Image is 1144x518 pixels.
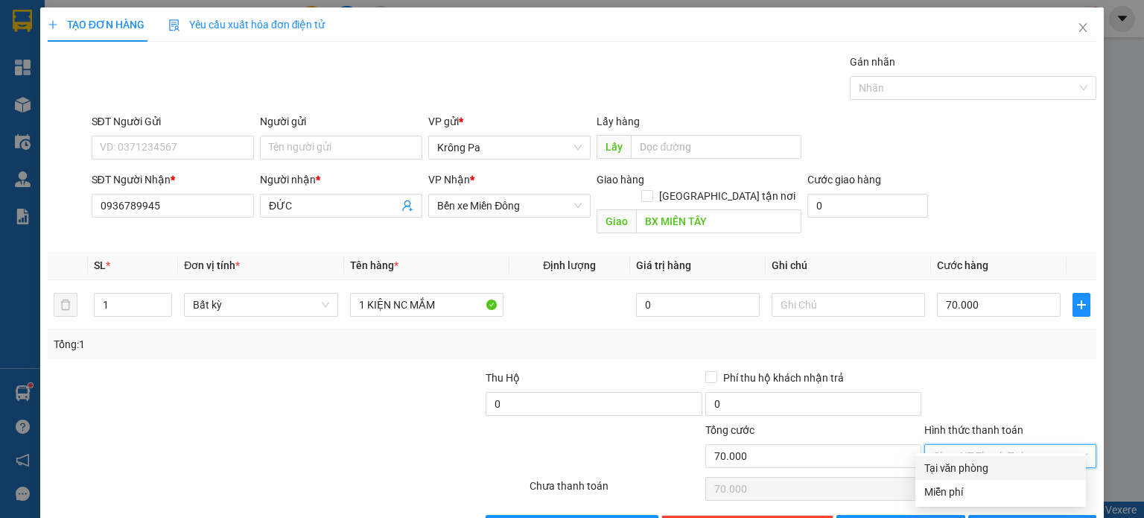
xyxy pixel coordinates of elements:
span: plus [48,19,58,30]
div: SĐT Người Gửi [92,113,254,130]
span: Lấy hàng [597,116,640,127]
div: Tại văn phòng [924,460,1077,476]
span: Tổng cước [705,424,754,436]
span: TẠO ĐƠN HÀNG [48,19,144,31]
span: Thu Hộ [486,372,520,384]
span: Phí thu hộ khách nhận trả [717,370,850,386]
span: Giá trị hàng [636,259,691,271]
img: icon [168,19,180,31]
div: Người nhận [260,171,422,188]
label: Hình thức thanh toán [924,424,1023,436]
span: Đơn vị tính [184,259,240,271]
input: Dọc đường [631,135,801,159]
input: Dọc đường [636,209,801,233]
div: Chưa thanh toán [528,478,703,504]
span: plus [1073,299,1090,311]
button: delete [54,293,77,317]
th: Ghi chú [766,251,931,280]
span: Giao hàng [597,174,644,186]
span: user-add [401,200,413,212]
span: Bến xe Miền Đông [437,195,582,217]
div: Tổng: 1 [54,336,442,353]
span: Bất kỳ [193,294,328,316]
span: Tên hàng [350,259,398,271]
span: Yêu cầu xuất hóa đơn điện tử [168,19,325,31]
input: VD: Bàn, Ghế [350,293,503,317]
label: Cước giao hàng [807,174,881,186]
span: SL [94,259,106,271]
input: 0 [636,293,760,317]
input: Ghi Chú [772,293,925,317]
span: Krông Pa [437,136,582,159]
button: Close [1062,7,1104,49]
span: [GEOGRAPHIC_DATA] tận nơi [653,188,801,204]
button: plus [1072,293,1090,317]
span: VP Nhận [428,174,470,186]
div: Người gửi [260,113,422,130]
div: VP gửi [428,113,591,130]
input: Cước giao hàng [807,194,928,218]
span: Giao [597,209,636,233]
span: Định lượng [543,259,596,271]
div: Miễn phí [924,484,1077,500]
span: Lấy [597,135,631,159]
span: Cước hàng [937,259,988,271]
span: close [1077,22,1089,34]
div: SĐT Người Nhận [92,171,254,188]
label: Gán nhãn [850,56,895,68]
